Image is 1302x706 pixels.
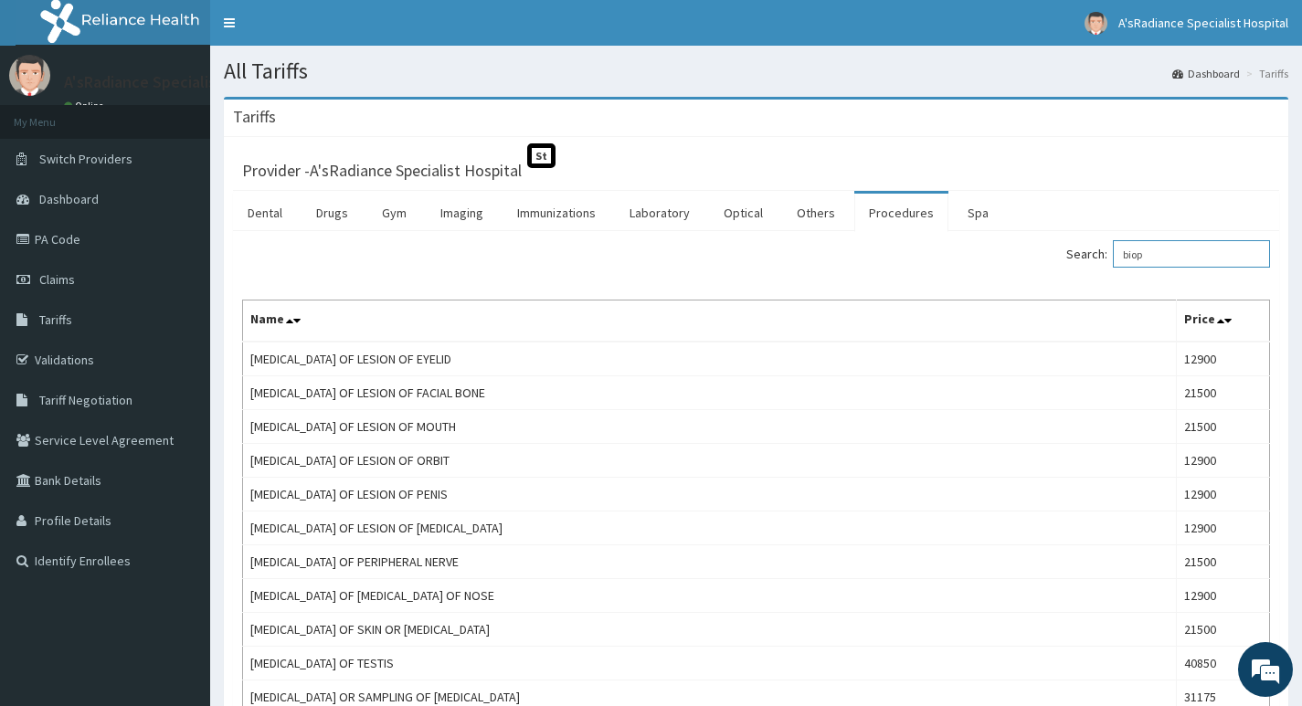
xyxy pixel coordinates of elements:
[1176,613,1269,647] td: 21500
[243,511,1177,545] td: [MEDICAL_DATA] OF LESION OF [MEDICAL_DATA]
[233,194,297,232] a: Dental
[1176,300,1269,342] th: Price
[243,300,1177,342] th: Name
[300,9,344,53] div: Minimize live chat window
[1176,410,1269,444] td: 21500
[243,342,1177,376] td: [MEDICAL_DATA] OF LESION OF EYELID
[9,55,50,96] img: User Image
[233,109,276,125] h3: Tariffs
[243,647,1177,680] td: [MEDICAL_DATA] OF TESTIS
[1176,376,1269,410] td: 21500
[302,194,363,232] a: Drugs
[709,194,778,232] a: Optical
[243,410,1177,444] td: [MEDICAL_DATA] OF LESION OF MOUTH
[1242,66,1288,81] li: Tariffs
[503,194,610,232] a: Immunizations
[527,143,556,168] span: St
[1113,240,1270,268] input: Search:
[39,392,132,408] span: Tariff Negotiation
[1176,545,1269,579] td: 21500
[224,59,1288,83] h1: All Tariffs
[1176,478,1269,511] td: 12900
[854,194,948,232] a: Procedures
[34,91,74,137] img: d_794563401_company_1708531726252_794563401
[243,579,1177,613] td: [MEDICAL_DATA] OF [MEDICAL_DATA] OF NOSE
[1066,240,1270,268] label: Search:
[9,499,348,563] textarea: Type your message and hit 'Enter'
[782,194,850,232] a: Others
[106,230,252,415] span: We're online!
[64,74,287,90] p: A'sRadiance Specialist Hospital
[243,613,1177,647] td: [MEDICAL_DATA] OF SKIN OR [MEDICAL_DATA]
[1176,511,1269,545] td: 12900
[39,311,72,328] span: Tariffs
[1118,15,1288,31] span: A'sRadiance Specialist Hospital
[367,194,421,232] a: Gym
[1176,579,1269,613] td: 12900
[39,271,75,288] span: Claims
[242,163,522,179] h3: Provider - A'sRadiance Specialist Hospital
[64,100,108,112] a: Online
[1176,342,1269,376] td: 12900
[39,191,99,207] span: Dashboard
[243,444,1177,478] td: [MEDICAL_DATA] OF LESION OF ORBIT
[95,102,307,126] div: Chat with us now
[243,545,1177,579] td: [MEDICAL_DATA] OF PERIPHERAL NERVE
[243,478,1177,511] td: [MEDICAL_DATA] OF LESION OF PENIS
[1172,66,1240,81] a: Dashboard
[243,376,1177,410] td: [MEDICAL_DATA] OF LESION OF FACIAL BONE
[1176,647,1269,680] td: 40850
[1176,444,1269,478] td: 12900
[39,151,132,167] span: Switch Providers
[953,194,1003,232] a: Spa
[615,194,704,232] a: Laboratory
[426,194,498,232] a: Imaging
[1085,12,1107,35] img: User Image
